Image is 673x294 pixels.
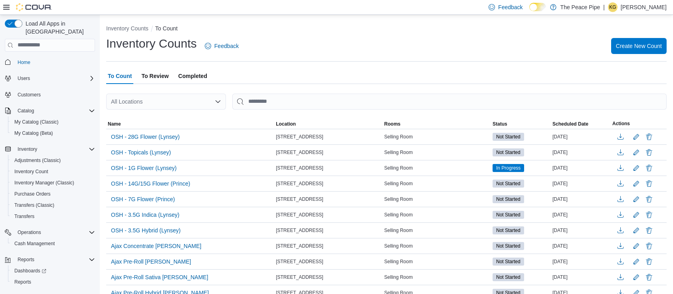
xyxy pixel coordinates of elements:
[106,24,667,34] nav: An example of EuiBreadcrumbs
[14,202,54,208] span: Transfers (Classic)
[2,254,98,265] button: Reports
[11,156,95,165] span: Adjustments (Classic)
[11,200,57,210] a: Transfers (Classic)
[496,164,521,172] span: In Progress
[11,212,95,221] span: Transfers
[644,163,654,173] button: Delete
[108,121,121,127] span: Name
[14,144,95,154] span: Inventory
[551,179,611,188] div: [DATE]
[276,274,323,280] span: [STREET_ADDRESS]
[108,224,184,236] button: OSH - 3.5G Hybrid (Lynsey)
[383,119,491,129] button: Rooms
[178,68,207,84] span: Completed
[106,119,274,129] button: Name
[498,3,523,11] span: Feedback
[608,2,618,12] div: Khushi Gajeeban
[493,226,524,234] span: Not Started
[644,194,654,204] button: Delete
[11,200,95,210] span: Transfers (Classic)
[496,211,521,218] span: Not Started
[644,210,654,220] button: Delete
[276,258,323,265] span: [STREET_ADDRESS]
[383,210,491,220] div: Selling Room
[108,193,178,205] button: OSH - 7G Flower (Prince)
[551,132,611,142] div: [DATE]
[644,241,654,251] button: Delete
[496,258,521,265] span: Not Started
[14,106,37,116] button: Catalog
[18,92,41,98] span: Customers
[14,228,95,237] span: Operations
[108,146,174,158] button: OSH - Topicals (Lynsey)
[631,131,641,143] button: Edit count details
[14,57,95,67] span: Home
[612,120,630,127] span: Actions
[551,257,611,266] div: [DATE]
[11,128,56,138] a: My Catalog (Beta)
[644,132,654,142] button: Delete
[631,271,641,283] button: Edit count details
[18,108,34,114] span: Catalog
[644,179,654,188] button: Delete
[496,196,521,203] span: Not Started
[108,240,204,252] button: Ajax Concentrate [PERSON_NAME]
[2,105,98,116] button: Catalog
[11,212,38,221] a: Transfers
[491,119,551,129] button: Status
[493,242,524,250] span: Not Started
[11,128,95,138] span: My Catalog (Beta)
[276,134,323,140] span: [STREET_ADDRESS]
[383,272,491,282] div: Selling Room
[14,74,95,83] span: Users
[276,165,323,171] span: [STREET_ADDRESS]
[493,164,524,172] span: In Progress
[11,266,49,276] a: Dashboards
[14,255,38,264] button: Reports
[155,25,178,32] button: To Count
[529,3,546,11] input: Dark Mode
[383,148,491,157] div: Selling Room
[111,211,179,219] span: OSH - 3.5G Indica (Lynsey)
[496,180,521,187] span: Not Started
[2,56,98,68] button: Home
[14,228,44,237] button: Operations
[383,257,491,266] div: Selling Room
[11,189,95,199] span: Purchase Orders
[16,3,52,11] img: Cova
[11,156,64,165] a: Adjustments (Classic)
[14,180,74,186] span: Inventory Manager (Classic)
[14,90,95,100] span: Customers
[276,180,323,187] span: [STREET_ADDRESS]
[276,149,323,156] span: [STREET_ADDRESS]
[631,193,641,205] button: Edit count details
[644,257,654,266] button: Delete
[11,189,54,199] a: Purchase Orders
[631,209,641,221] button: Edit count details
[18,229,41,236] span: Operations
[631,178,641,190] button: Edit count details
[383,132,491,142] div: Selling Room
[202,38,242,54] a: Feedback
[11,266,95,276] span: Dashboards
[611,38,667,54] button: Create New Count
[560,2,600,12] p: The Peace Pipe
[8,276,98,288] button: Reports
[551,194,611,204] div: [DATE]
[111,226,181,234] span: OSH - 3.5G Hybrid (Lynsey)
[11,178,77,188] a: Inventory Manager (Classic)
[14,279,31,285] span: Reports
[108,271,212,283] button: Ajax Pre-Roll Sativa [PERSON_NAME]
[276,212,323,218] span: [STREET_ADDRESS]
[383,194,491,204] div: Selling Room
[631,146,641,158] button: Edit count details
[2,144,98,155] button: Inventory
[8,116,98,128] button: My Catalog (Classic)
[276,227,323,234] span: [STREET_ADDRESS]
[18,146,37,152] span: Inventory
[276,196,323,202] span: [STREET_ADDRESS]
[111,133,180,141] span: OSH - 28G Flower (Lynsey)
[111,180,190,188] span: OSH - 14G/15G Flower (Prince)
[383,179,491,188] div: Selling Room
[552,121,588,127] span: Scheduled Date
